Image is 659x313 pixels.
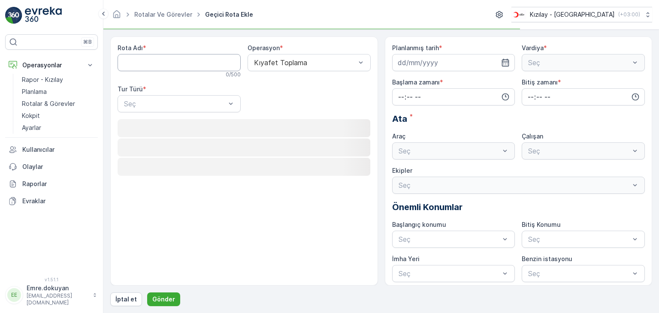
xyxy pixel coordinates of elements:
[22,111,40,120] p: Kokpit
[392,78,440,86] label: Başlama zamanı
[152,295,175,304] p: Gönder
[618,11,640,18] p: ( +03:00 )
[22,75,63,84] p: Rapor - Kızılay
[530,10,615,19] p: Kızılay - [GEOGRAPHIC_DATA]
[5,175,98,193] a: Raporlar
[22,197,94,205] p: Evraklar
[27,292,88,306] p: [EMAIL_ADDRESS][DOMAIN_NAME]
[5,7,22,24] img: logo
[511,10,526,19] img: k%C4%B1z%C4%B1lay_D5CCths_t1JZB0k.png
[18,98,98,110] a: Rotalar & Görevler
[22,123,41,132] p: Ayarlar
[5,284,98,306] button: EEEmre.dokuyan[EMAIL_ADDRESS][DOMAIN_NAME]
[399,234,500,244] p: Seç
[18,86,98,98] a: Planlama
[522,78,558,86] label: Bitiş zamanı
[124,99,226,109] p: Seç
[399,268,500,279] p: Seç
[147,292,180,306] button: Gönder
[226,71,241,78] p: 0 / 500
[392,54,515,71] input: dd/mm/yyyy
[392,221,446,228] label: Başlangıç konumu
[18,110,98,122] a: Kokpit
[25,7,62,24] img: logo_light-DOdMpM7g.png
[134,11,192,18] a: Rotalar ve Görevler
[248,44,280,51] label: Operasyon
[27,284,88,292] p: Emre.dokuyan
[392,132,405,140] label: Araç
[522,221,561,228] label: Bitiş Konumu
[115,295,137,304] p: İptal et
[112,13,121,20] a: Ana Sayfa
[18,122,98,134] a: Ayarlar
[5,193,98,210] a: Evraklar
[392,201,645,214] p: Önemli Konumlar
[511,7,652,22] button: Kızılay - [GEOGRAPHIC_DATA](+03:00)
[22,99,75,108] p: Rotalar & Görevler
[5,158,98,175] a: Olaylar
[392,112,407,125] span: Ata
[22,145,94,154] p: Kullanıcılar
[392,255,420,262] label: İmha Yeri
[18,74,98,86] a: Rapor - Kızılay
[22,163,94,171] p: Olaylar
[203,10,255,19] span: Geçici Rota Ekle
[392,44,439,51] label: Planlanmış tarih
[5,277,98,282] span: v 1.51.1
[83,39,92,45] p: ⌘B
[522,255,572,262] label: Benzin istasyonu
[118,44,143,51] label: Rota Adı
[522,132,543,140] label: Çalışan
[522,44,544,51] label: Vardiya
[22,87,47,96] p: Planlama
[392,167,412,174] label: Ekipler
[5,141,98,158] a: Kullanıcılar
[528,268,630,279] p: Seç
[5,57,98,74] button: Operasyonlar
[118,85,143,93] label: Tur Türü
[22,61,81,69] p: Operasyonlar
[110,292,142,306] button: İptal et
[528,234,630,244] p: Seç
[7,288,21,302] div: EE
[22,180,94,188] p: Raporlar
